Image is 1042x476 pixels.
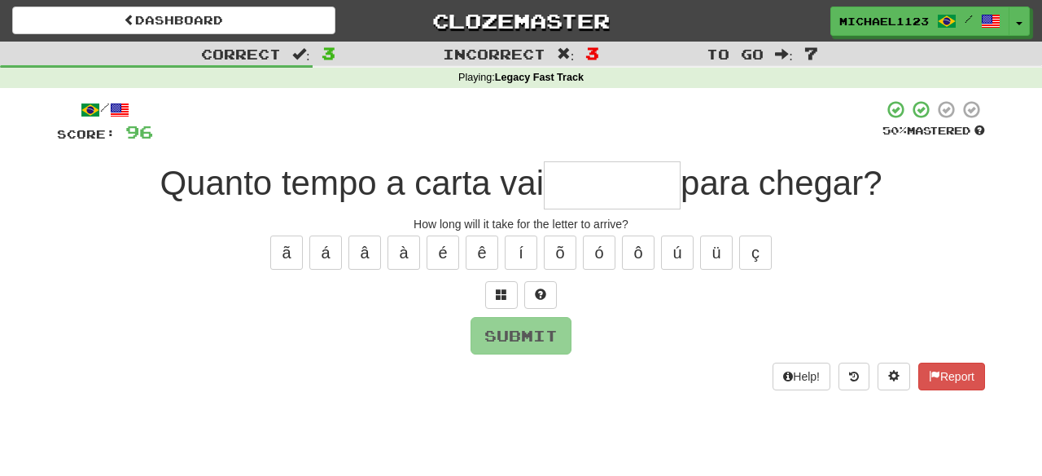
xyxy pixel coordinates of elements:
[57,127,116,141] span: Score:
[557,47,575,61] span: :
[839,14,929,29] span: michael1123
[348,236,381,270] button: â
[57,216,985,232] div: How long will it take for the letter to arrive?
[292,47,310,61] span: :
[125,121,153,142] span: 96
[322,43,335,63] span: 3
[773,363,830,390] button: Help!
[160,164,544,202] span: Quanto tempo a carta vai
[544,236,576,270] button: õ
[57,99,153,120] div: /
[918,363,985,390] button: Report
[495,72,584,83] strong: Legacy Fast Track
[965,13,973,24] span: /
[700,236,733,270] button: ü
[505,236,537,270] button: í
[360,7,683,35] a: Clozemaster
[585,43,599,63] span: 3
[270,236,303,270] button: ã
[201,46,281,62] span: Correct
[471,317,571,355] button: Submit
[387,236,420,270] button: à
[427,236,459,270] button: é
[583,236,615,270] button: ó
[12,7,335,34] a: Dashboard
[804,43,818,63] span: 7
[524,281,557,309] button: Single letter hint - you only get 1 per sentence and score half the points! alt+h
[443,46,545,62] span: Incorrect
[838,363,869,390] button: Round history (alt+y)
[466,236,498,270] button: ê
[707,46,764,62] span: To go
[681,164,882,202] span: para chegar?
[309,236,342,270] button: á
[830,7,1009,36] a: michael1123 /
[622,236,655,270] button: ô
[775,47,793,61] span: :
[739,236,772,270] button: ç
[882,124,907,137] span: 50 %
[882,124,985,139] div: Mastered
[485,281,518,309] button: Switch sentence to multiple choice alt+p
[661,236,694,270] button: ú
